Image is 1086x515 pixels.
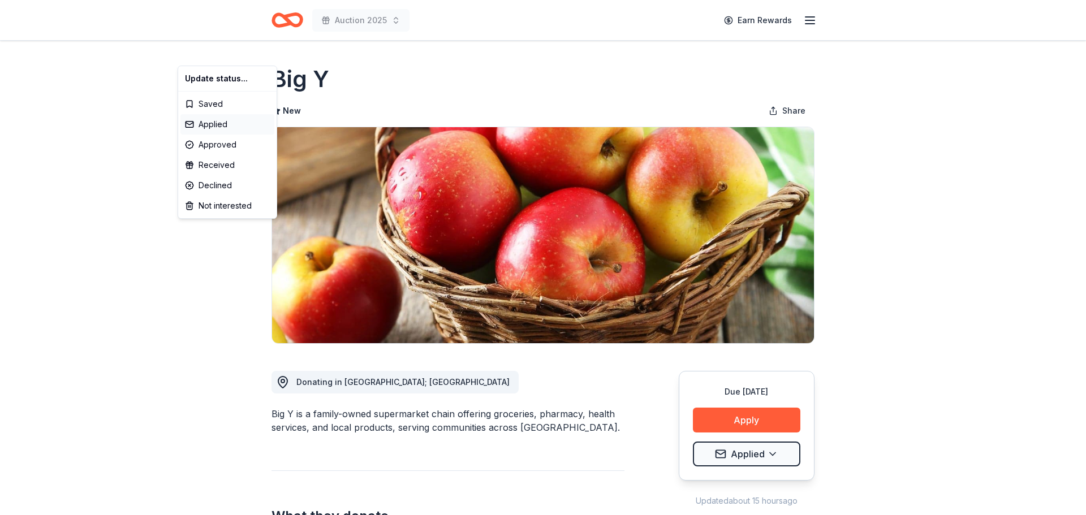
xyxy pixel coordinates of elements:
[180,196,274,216] div: Not interested
[180,114,274,135] div: Applied
[335,14,387,27] span: Auction 2025
[180,155,274,175] div: Received
[180,94,274,114] div: Saved
[180,68,274,89] div: Update status...
[180,175,274,196] div: Declined
[180,135,274,155] div: Approved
